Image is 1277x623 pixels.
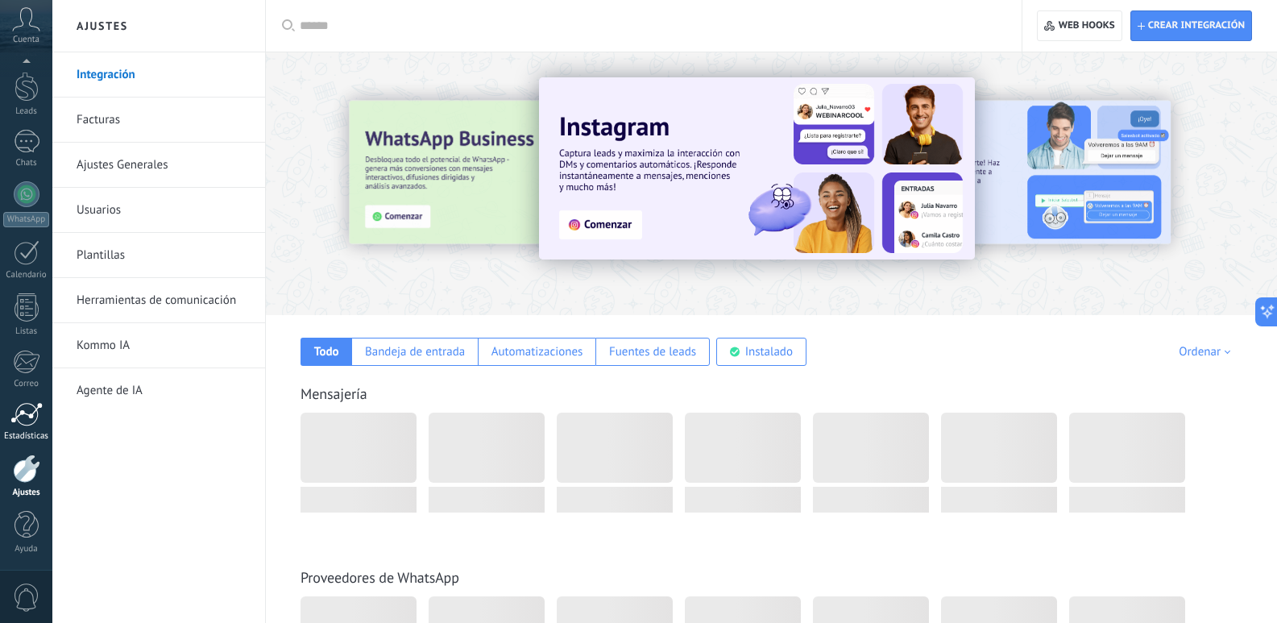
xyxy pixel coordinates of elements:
div: Chats [3,158,50,168]
div: Estadísticas [3,431,50,442]
div: Ajustes [3,488,50,498]
div: Listas [3,326,50,337]
div: WhatsApp [3,212,49,227]
div: Calendario [3,270,50,280]
div: Leads [3,106,50,117]
div: Ayuda [3,544,50,554]
div: Correo [3,379,50,389]
span: Cuenta [13,35,39,45]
